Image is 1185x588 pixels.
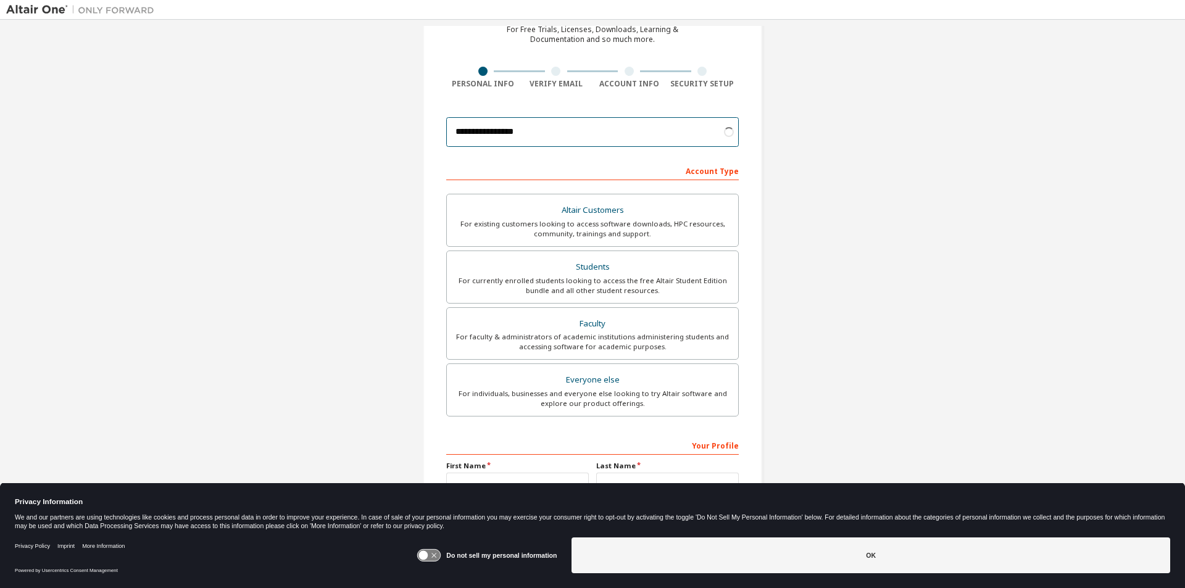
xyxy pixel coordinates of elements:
[446,461,589,471] label: First Name
[454,332,731,352] div: For faculty & administrators of academic institutions administering students and accessing softwa...
[454,219,731,239] div: For existing customers looking to access software downloads, HPC resources, community, trainings ...
[454,315,731,333] div: Faculty
[454,371,731,389] div: Everyone else
[520,79,593,89] div: Verify Email
[454,259,731,276] div: Students
[454,202,731,219] div: Altair Customers
[446,79,520,89] div: Personal Info
[596,461,739,471] label: Last Name
[507,25,678,44] div: For Free Trials, Licenses, Downloads, Learning & Documentation and so much more.
[592,79,666,89] div: Account Info
[454,276,731,296] div: For currently enrolled students looking to access the free Altair Student Edition bundle and all ...
[446,160,739,180] div: Account Type
[6,4,160,16] img: Altair One
[454,389,731,408] div: For individuals, businesses and everyone else looking to try Altair software and explore our prod...
[666,79,739,89] div: Security Setup
[446,435,739,455] div: Your Profile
